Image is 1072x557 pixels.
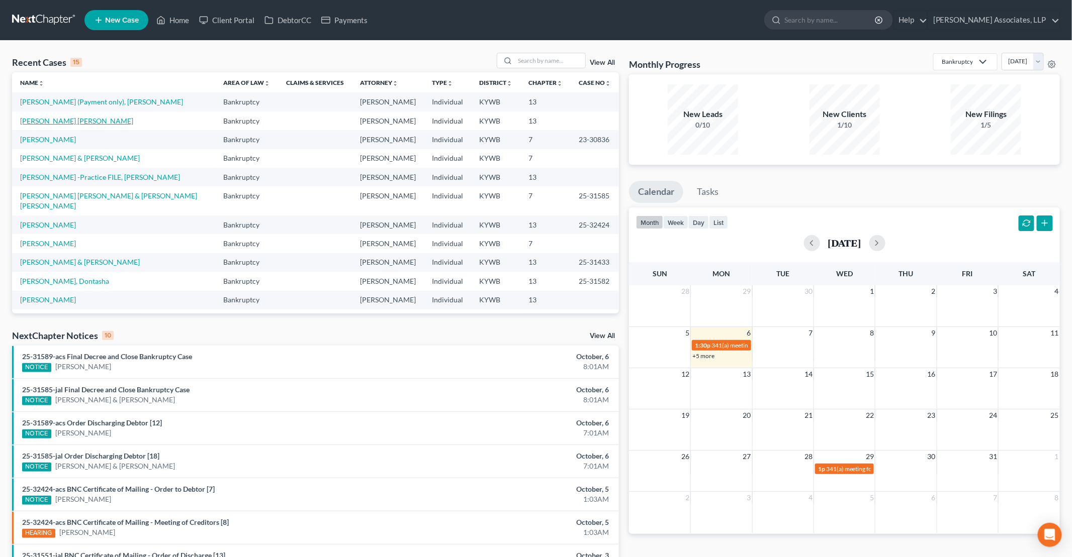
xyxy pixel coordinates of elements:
[988,409,998,421] span: 24
[605,80,611,86] i: unfold_more
[590,332,615,340] a: View All
[1054,285,1060,297] span: 4
[663,215,688,229] button: week
[803,285,814,297] span: 30
[653,269,667,278] span: Sun
[352,215,424,234] td: [PERSON_NAME]
[931,327,937,339] span: 9
[12,56,82,68] div: Recent Cases
[20,239,76,248] a: [PERSON_NAME]
[928,11,1059,29] a: [PERSON_NAME] Associates, LLP
[424,130,471,149] td: Individual
[20,117,133,125] a: [PERSON_NAME] [PERSON_NAME]
[352,309,424,338] td: [PERSON_NAME]
[22,385,190,394] a: 25-31585-jal Final Decree and Close Bankruptcy Case
[803,409,814,421] span: 21
[215,309,278,338] td: Bankruptcy
[520,291,571,309] td: 13
[680,368,690,380] span: 12
[20,135,76,144] a: [PERSON_NAME]
[471,272,520,290] td: KYWB
[215,112,278,130] td: Bankruptcy
[636,215,663,229] button: month
[515,53,585,68] input: Search by name...
[742,368,752,380] span: 13
[520,272,571,290] td: 13
[931,492,937,504] span: 6
[424,92,471,111] td: Individual
[579,79,611,86] a: Case Nounfold_more
[420,418,609,428] div: October, 6
[869,285,875,297] span: 1
[479,79,512,86] a: Districtunfold_more
[711,342,809,349] span: 341(a) meeting for [PERSON_NAME]
[420,362,609,372] div: 8:01AM
[668,108,738,120] div: New Leads
[264,80,270,86] i: unfold_more
[688,181,728,203] a: Tasks
[55,362,111,372] a: [PERSON_NAME]
[810,120,880,130] div: 1/10
[215,149,278,168] td: Bankruptcy
[742,409,752,421] span: 20
[420,352,609,362] div: October, 6
[22,496,51,505] div: NOTICE
[352,112,424,130] td: [PERSON_NAME]
[869,492,875,504] span: 5
[590,59,615,66] a: View All
[471,130,520,149] td: KYWB
[784,11,876,29] input: Search by name...
[571,215,619,234] td: 25-32424
[420,385,609,395] div: October, 6
[22,396,51,405] div: NOTICE
[432,79,453,86] a: Typeunfold_more
[680,285,690,297] span: 28
[988,451,998,463] span: 31
[746,492,752,504] span: 3
[471,186,520,215] td: KYWB
[22,429,51,438] div: NOTICE
[742,451,752,463] span: 27
[352,272,424,290] td: [PERSON_NAME]
[742,285,752,297] span: 29
[215,253,278,272] td: Bankruptcy
[1054,492,1060,504] span: 8
[447,80,453,86] i: unfold_more
[992,492,998,504] span: 7
[506,80,512,86] i: unfold_more
[352,253,424,272] td: [PERSON_NAME]
[894,11,927,29] a: Help
[424,149,471,168] td: Individual
[22,485,215,493] a: 25-32424-acs BNC Certificate of Mailing - Order to Debtor [7]
[20,277,109,285] a: [PERSON_NAME], Dontasha
[695,342,710,349] span: 1:30p
[865,451,875,463] span: 29
[22,529,55,538] div: HEARING
[20,258,140,266] a: [PERSON_NAME] & [PERSON_NAME]
[471,112,520,130] td: KYWB
[352,130,424,149] td: [PERSON_NAME]
[278,72,352,92] th: Claims & Services
[1050,409,1060,421] span: 25
[629,181,683,203] a: Calendar
[215,168,278,186] td: Bankruptcy
[520,234,571,253] td: 7
[810,108,880,120] div: New Clients
[70,58,82,67] div: 15
[392,80,398,86] i: unfold_more
[865,409,875,421] span: 22
[420,494,609,504] div: 1:03AM
[55,428,111,438] a: [PERSON_NAME]
[424,215,471,234] td: Individual
[20,97,183,106] a: [PERSON_NAME] (Payment only), [PERSON_NAME]
[571,186,619,215] td: 25-31585
[836,269,853,278] span: Wed
[1038,523,1062,547] div: Open Intercom Messenger
[22,463,51,472] div: NOTICE
[988,368,998,380] span: 17
[20,220,76,229] a: [PERSON_NAME]
[20,154,140,162] a: [PERSON_NAME] & [PERSON_NAME]
[471,168,520,186] td: KYWB
[571,130,619,149] td: 23-30836
[424,272,471,290] td: Individual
